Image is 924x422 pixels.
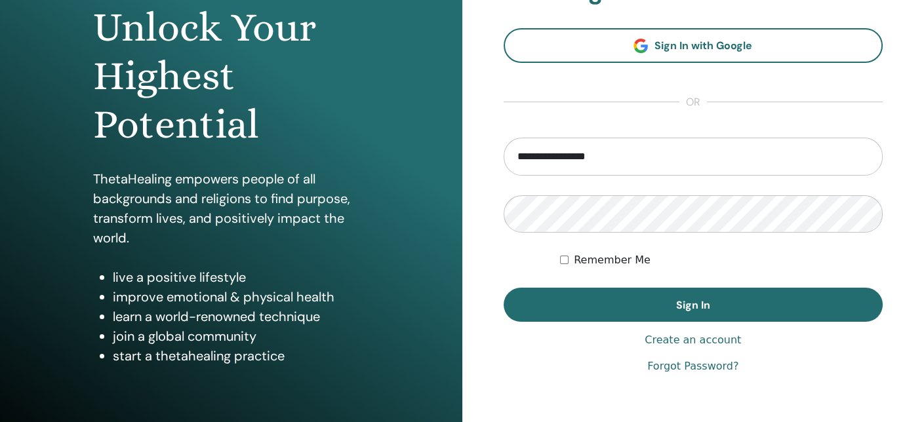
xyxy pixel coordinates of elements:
li: learn a world-renowned technique [113,307,369,326]
a: Sign In with Google [504,28,883,63]
label: Remember Me [574,252,651,268]
p: ThetaHealing empowers people of all backgrounds and religions to find purpose, transform lives, a... [93,169,369,248]
span: Sign In with Google [654,39,752,52]
a: Forgot Password? [647,358,738,374]
button: Sign In [504,288,883,322]
a: Create an account [645,332,741,348]
li: live a positive lifestyle [113,267,369,287]
h1: Unlock Your Highest Potential [93,3,369,149]
li: start a thetahealing practice [113,346,369,366]
li: join a global community [113,326,369,346]
span: or [679,94,707,110]
span: Sign In [676,298,710,312]
li: improve emotional & physical health [113,287,369,307]
div: Keep me authenticated indefinitely or until I manually logout [560,252,883,268]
